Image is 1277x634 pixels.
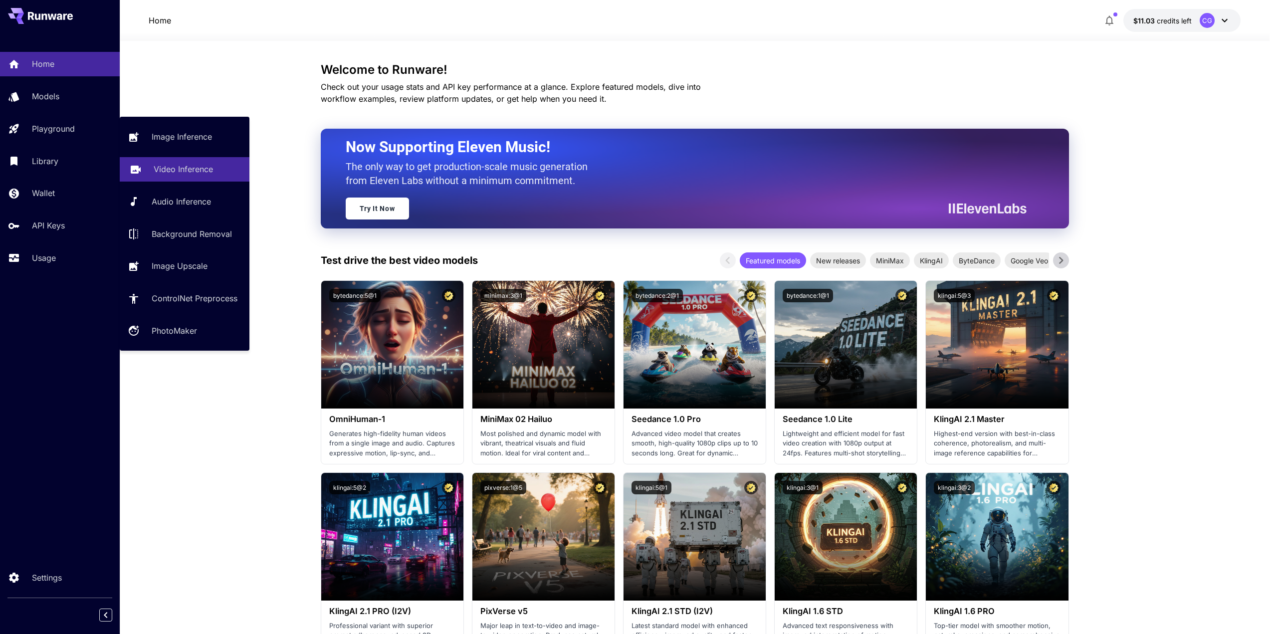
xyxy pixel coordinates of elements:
button: Certified Model – Vetted for best performance and includes a commercial license. [442,289,455,302]
p: Wallet [32,187,55,199]
p: Highest-end version with best-in-class coherence, photorealism, and multi-image reference capabil... [934,429,1060,458]
p: Audio Inference [152,196,211,208]
span: KlingAI [914,255,949,266]
p: PhotoMaker [152,325,197,337]
button: Collapse sidebar [99,609,112,622]
a: Background Removal [120,221,249,246]
h3: KlingAI 2.1 Master [934,415,1060,424]
a: Video Inference [120,157,249,182]
p: Most polished and dynamic model with vibrant, theatrical visuals and fluid motion. Ideal for vira... [480,429,607,458]
button: Certified Model – Vetted for best performance and includes a commercial license. [1047,481,1061,494]
nav: breadcrumb [149,14,171,26]
a: Image Inference [120,125,249,149]
p: Library [32,155,58,167]
button: bytedance:1@1 [783,289,833,302]
img: alt [775,281,917,409]
p: Usage [32,252,56,264]
p: Lightweight and efficient model for fast video creation with 1080p output at 24fps. Features mult... [783,429,909,458]
img: alt [472,281,615,409]
button: Certified Model – Vetted for best performance and includes a commercial license. [1047,289,1061,302]
h3: PixVerse v5 [480,607,607,616]
p: Settings [32,572,62,584]
button: klingai:5@3 [934,289,975,302]
a: Audio Inference [120,190,249,214]
button: Certified Model – Vetted for best performance and includes a commercial license. [744,481,758,494]
h3: KlingAI 1.6 STD [783,607,909,616]
button: Certified Model – Vetted for best performance and includes a commercial license. [895,289,909,302]
h3: Seedance 1.0 Pro [632,415,758,424]
a: Try It Now [346,198,409,219]
button: Certified Model – Vetted for best performance and includes a commercial license. [744,289,758,302]
button: klingai:5@2 [329,481,370,494]
span: New releases [810,255,866,266]
h3: Welcome to Runware! [321,63,1069,77]
h2: Now Supporting Eleven Music! [346,138,1019,157]
span: ByteDance [953,255,1001,266]
span: Featured models [740,255,806,266]
a: ControlNet Preprocess [120,286,249,311]
img: alt [321,473,463,601]
p: Advanced video model that creates smooth, high-quality 1080p clips up to 10 seconds long. Great f... [632,429,758,458]
p: The only way to get production-scale music generation from Eleven Labs without a minimum commitment. [346,160,595,188]
h3: MiniMax 02 Hailuo [480,415,607,424]
span: $11.03 [1133,16,1157,25]
p: Home [149,14,171,26]
p: Image Inference [152,131,212,143]
button: Certified Model – Vetted for best performance and includes a commercial license. [593,289,607,302]
span: MiniMax [870,255,910,266]
img: alt [926,281,1068,409]
p: Playground [32,123,75,135]
button: klingai:3@1 [783,481,823,494]
img: alt [775,473,917,601]
button: minimax:3@1 [480,289,526,302]
span: Check out your usage stats and API key performance at a glance. Explore featured models, dive int... [321,82,701,104]
div: CG [1200,13,1215,28]
img: alt [624,473,766,601]
p: Models [32,90,59,102]
h3: Seedance 1.0 Lite [783,415,909,424]
p: Video Inference [154,163,213,175]
img: alt [472,473,615,601]
p: Test drive the best video models [321,253,478,268]
button: pixverse:1@5 [480,481,526,494]
button: $11.0308 [1123,9,1241,32]
a: Image Upscale [120,254,249,278]
p: Background Removal [152,228,232,240]
button: klingai:3@2 [934,481,975,494]
img: alt [321,281,463,409]
p: ControlNet Preprocess [152,292,237,304]
h3: KlingAI 1.6 PRO [934,607,1060,616]
img: alt [926,473,1068,601]
button: Certified Model – Vetted for best performance and includes a commercial license. [442,481,455,494]
div: $11.0308 [1133,15,1192,26]
p: API Keys [32,219,65,231]
span: Google Veo [1005,255,1054,266]
button: bytedance:2@1 [632,289,683,302]
h3: KlingAI 2.1 PRO (I2V) [329,607,455,616]
button: klingai:5@1 [632,481,671,494]
button: bytedance:5@1 [329,289,381,302]
button: Certified Model – Vetted for best performance and includes a commercial license. [593,481,607,494]
h3: KlingAI 2.1 STD (I2V) [632,607,758,616]
a: PhotoMaker [120,319,249,343]
p: Home [32,58,54,70]
p: Image Upscale [152,260,208,272]
p: Generates high-fidelity human videos from a single image and audio. Captures expressive motion, l... [329,429,455,458]
button: Certified Model – Vetted for best performance and includes a commercial license. [895,481,909,494]
span: credits left [1157,16,1192,25]
div: Collapse sidebar [107,606,120,624]
img: alt [624,281,766,409]
h3: OmniHuman‑1 [329,415,455,424]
